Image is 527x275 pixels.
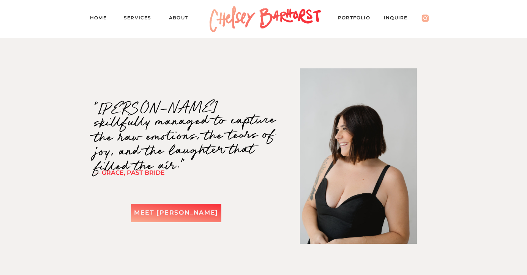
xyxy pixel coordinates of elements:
a: Home [90,14,113,24]
a: PORTFOLIO [338,14,377,24]
a: Services [124,14,158,24]
h3: — Grace, past Bride [94,168,205,175]
a: Inquire [384,14,415,24]
a: About [169,14,195,24]
p: "[PERSON_NAME] skillfully managed to capture the raw emotions, the tears of joy, and the laughter... [94,98,277,165]
a: Meet [PERSON_NAME] [131,207,221,218]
